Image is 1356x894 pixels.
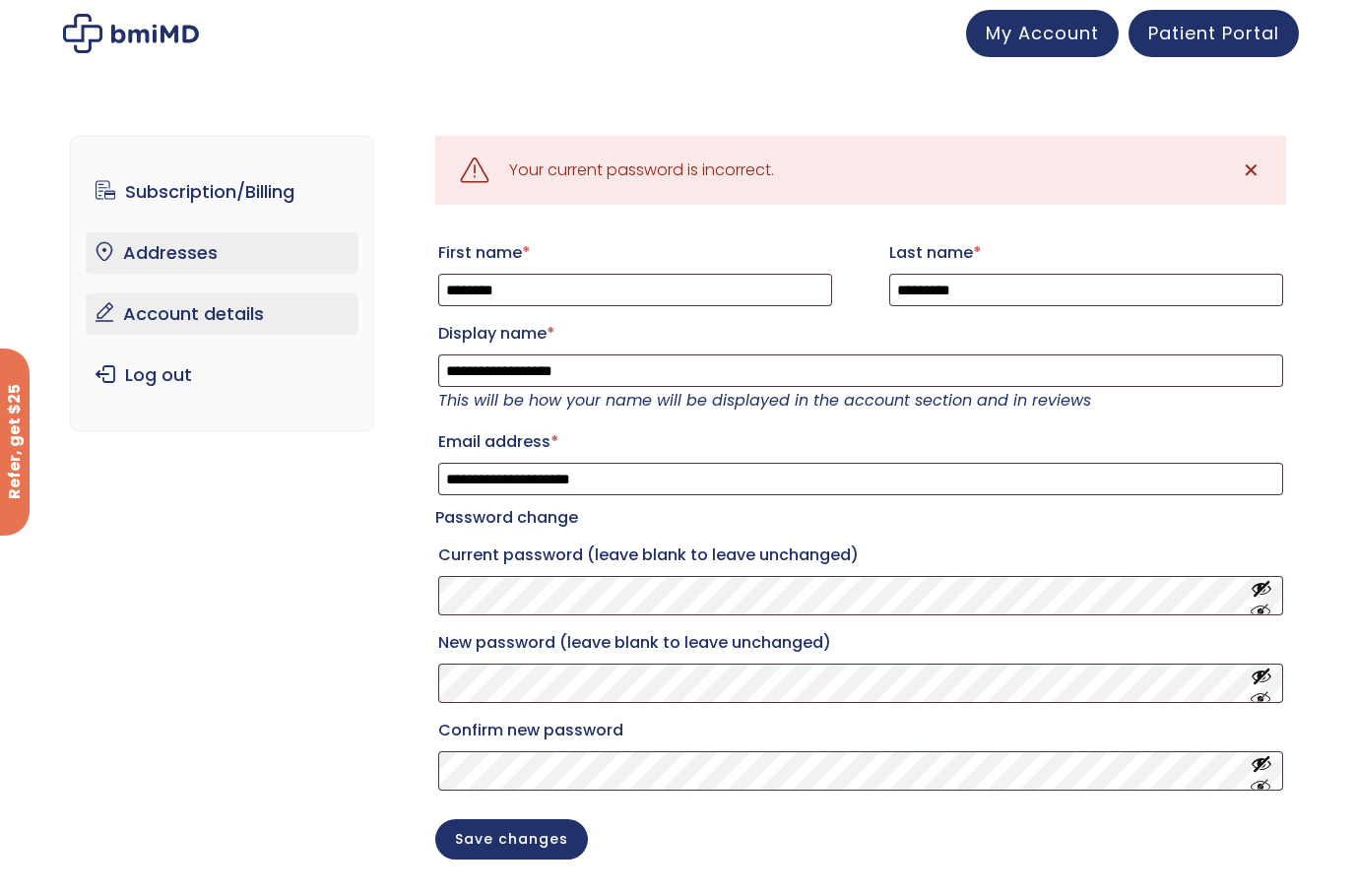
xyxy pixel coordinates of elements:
[1251,753,1272,790] button: Show password
[438,389,1091,412] em: This will be how your name will be displayed in the account section and in reviews
[63,14,199,53] img: My account
[86,293,358,335] a: Account details
[1251,666,1272,702] button: Show password
[438,426,1283,458] label: Email address
[1129,10,1299,57] a: Patient Portal
[509,157,774,184] div: Your current password is incorrect.
[966,10,1119,57] a: My Account
[1148,21,1279,45] span: Patient Portal
[435,819,588,860] button: Save changes
[1243,157,1259,184] span: ✕
[1232,151,1271,190] a: ✕
[438,627,1283,659] label: New password (leave blank to leave unchanged)
[435,504,578,532] legend: Password change
[86,171,358,213] a: Subscription/Billing
[438,237,832,269] label: First name
[438,715,1283,746] label: Confirm new password
[86,232,358,274] a: Addresses
[1251,578,1272,614] button: Show password
[889,237,1283,269] label: Last name
[70,136,374,431] nav: Account pages
[986,21,1099,45] span: My Account
[86,354,358,396] a: Log out
[438,540,1283,571] label: Current password (leave blank to leave unchanged)
[438,318,1283,350] label: Display name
